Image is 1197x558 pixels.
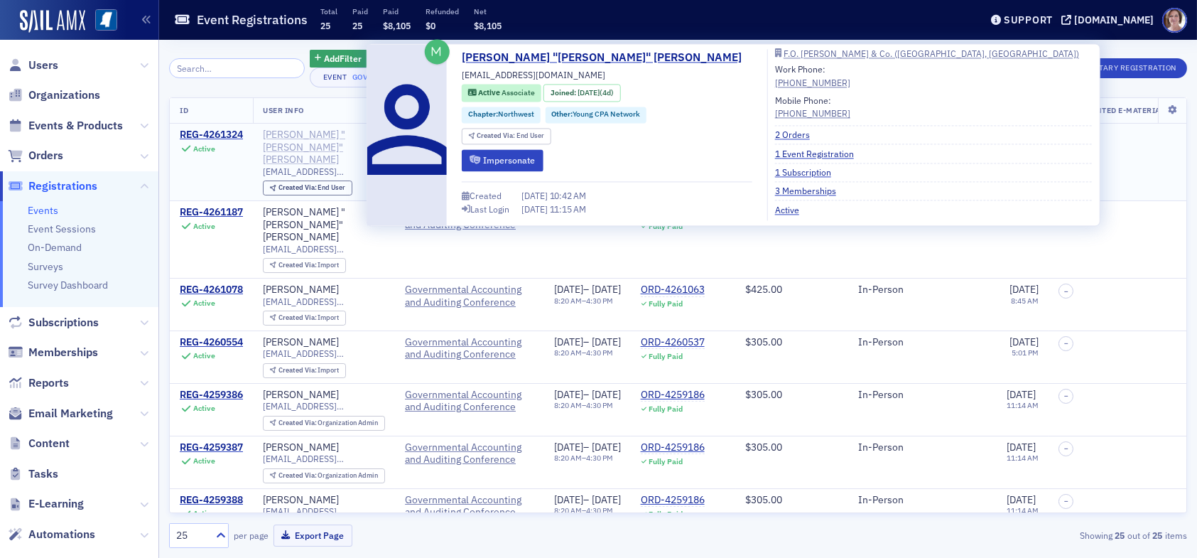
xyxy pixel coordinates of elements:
[586,505,613,515] time: 4:30 PM
[551,87,578,99] span: Joined :
[775,94,850,120] div: Mobile Phone:
[278,472,379,480] div: Organization Admin
[474,6,502,16] p: Net
[1064,497,1068,505] span: –
[1007,441,1036,454] span: [DATE]
[592,388,621,401] span: [DATE]
[263,311,346,326] div: Created Via: Import
[858,336,929,349] div: In-Person
[263,105,304,115] span: User Info
[180,206,243,219] a: REG-4261187
[405,389,534,414] a: Governmental Accounting and Auditing Conference
[649,457,683,466] div: Fully Paid
[8,375,69,391] a: Reports
[263,166,385,177] span: [EMAIL_ADDRESS][DOMAIN_NAME]
[649,352,683,361] div: Fully Paid
[278,313,318,322] span: Created Via :
[641,284,705,296] a: ORD-4261063
[470,193,502,200] div: Created
[543,84,620,102] div: Joined: 2025-09-08 00:00:00
[550,191,586,202] span: 10:42 AM
[278,419,379,427] div: Organization Admin
[85,9,117,33] a: View Homepage
[180,494,243,507] a: REG-4259388
[263,468,385,483] div: Created Via: Organization Admin
[28,118,123,134] span: Events & Products
[426,6,459,16] p: Refunded
[746,493,783,506] span: $305.00
[8,527,95,542] a: Automations
[1061,15,1159,25] button: [DOMAIN_NAME]
[477,131,516,140] span: Created Via :
[1004,14,1053,26] div: Support
[649,222,683,231] div: Fully Paid
[1064,392,1068,400] span: –
[405,284,534,308] span: Governmental Accounting and Auditing Conference
[554,454,621,463] div: –
[278,260,318,269] span: Created Via :
[405,336,534,361] a: Governmental Accounting and Auditing Conference
[502,88,535,98] span: Associate
[263,336,339,349] a: [PERSON_NAME]
[8,406,113,422] a: Email Marketing
[775,147,865,160] a: 1 Event Registration
[554,441,583,454] span: [DATE]
[775,49,1092,58] a: F.O. [PERSON_NAME] & Co. ([GEOGRAPHIC_DATA], [GEOGRAPHIC_DATA])
[551,109,573,119] span: Other :
[477,132,544,140] div: End User
[278,262,340,269] div: Import
[858,441,929,454] div: In-Person
[592,441,621,454] span: [DATE]
[1162,8,1187,33] span: Profile
[641,389,705,402] div: ORD-4259186
[263,494,339,507] a: [PERSON_NAME]
[1150,529,1165,542] strong: 25
[180,129,243,141] a: REG-4261324
[8,496,84,512] a: E-Learning
[858,284,929,296] div: In-Person
[263,244,385,254] span: [EMAIL_ADDRESS][DOMAIN_NAME]
[746,441,783,454] span: $305.00
[193,456,215,466] div: Active
[1058,105,1169,115] span: With Printed E-Materials
[554,401,621,410] div: –
[1024,58,1187,78] button: New Complimentary Registration
[28,527,95,542] span: Automations
[521,203,550,215] span: [DATE]
[578,87,614,99] div: (4d)
[180,284,243,296] a: REG-4261078
[263,506,385,517] span: [EMAIL_ADDRESS][DOMAIN_NAME]
[193,222,215,231] div: Active
[1007,400,1039,410] time: 11:14 AM
[474,20,502,31] span: $8,105
[28,260,63,273] a: Surveys
[263,206,385,244] div: [PERSON_NAME] "[PERSON_NAME]" [PERSON_NAME]
[554,348,621,358] div: –
[352,6,368,16] p: Paid
[554,388,583,401] span: [DATE]
[278,184,346,192] div: End User
[263,389,339,402] a: [PERSON_NAME]
[468,109,534,121] a: Chapter:Northwest
[352,70,643,84] div: Governmental Accounting and Auditing Conference [[DATE] 8:20am]
[554,400,582,410] time: 8:20 AM
[95,9,117,31] img: SailAMX
[278,418,318,427] span: Created Via :
[462,69,605,82] span: [EMAIL_ADDRESS][DOMAIN_NAME]
[180,389,243,402] a: REG-4259386
[775,107,850,120] div: [PHONE_NUMBER]
[858,494,929,507] div: In-Person
[352,20,362,31] span: 25
[775,63,850,90] div: Work Phone:
[28,222,96,235] a: Event Sessions
[1024,60,1187,73] a: New Complimentary Registration
[278,367,340,375] div: Import
[586,453,613,463] time: 4:30 PM
[468,109,498,119] span: Chapter :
